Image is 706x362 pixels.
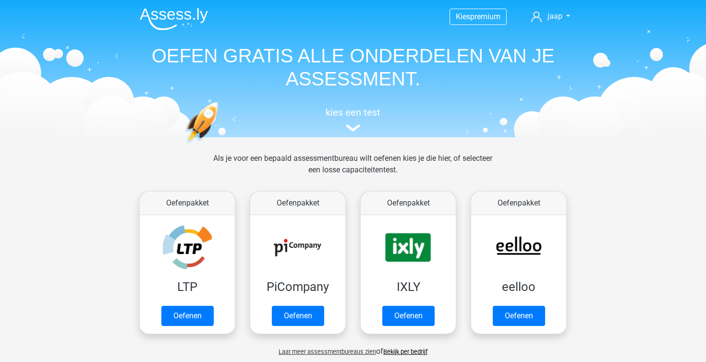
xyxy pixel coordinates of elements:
[450,10,506,23] a: Kiespremium
[206,153,500,187] div: Als je voor een bepaald assessmentbureau wilt oefenen kies je die hier, of selecteer een losse ca...
[470,12,500,21] span: premium
[272,306,324,326] a: Oefenen
[383,348,427,355] a: Bekijk per bedrijf
[185,102,256,189] img: oefenen
[493,306,545,326] a: Oefenen
[548,12,562,21] span: jaap
[382,306,435,326] a: Oefenen
[140,8,208,30] img: Assessly
[346,124,360,132] img: assessment
[132,44,574,90] h1: OEFEN GRATIS ALLE ONDERDELEN VAN JE ASSESSMENT.
[456,12,470,21] span: Kies
[527,11,574,22] a: jaap
[132,107,574,118] h5: kies een test
[279,348,376,355] span: Laat meer assessmentbureaus zien
[161,306,214,326] a: Oefenen
[132,107,574,132] a: kies een test
[132,338,574,357] div: of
